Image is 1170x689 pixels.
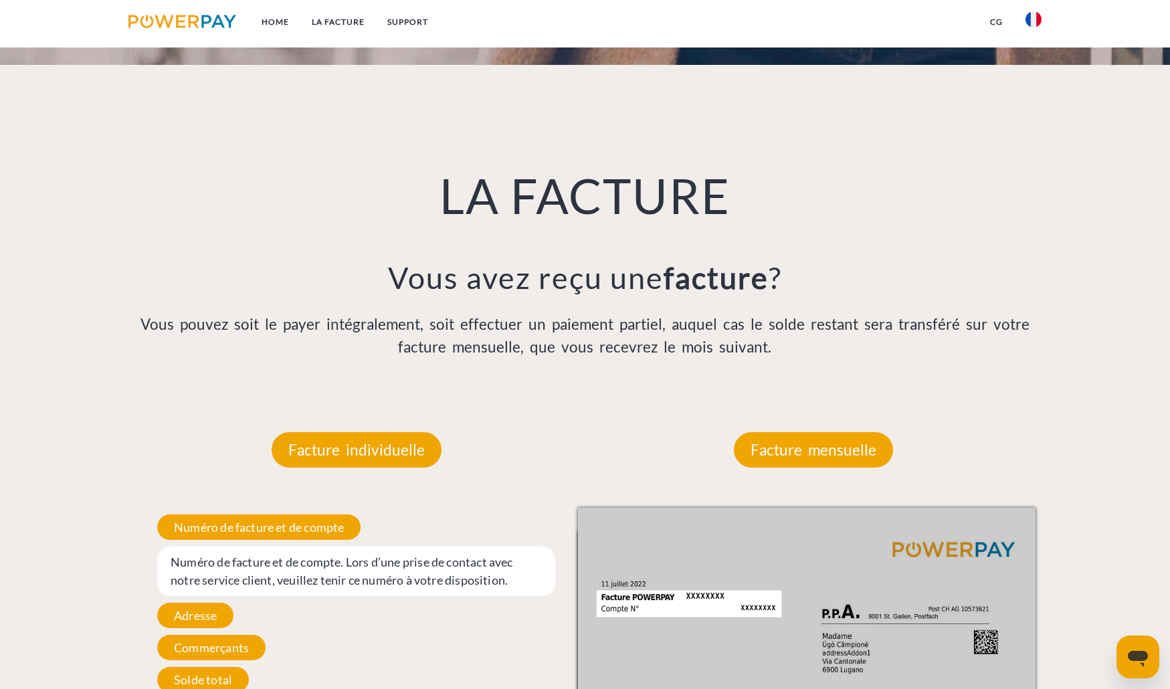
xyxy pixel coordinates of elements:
h1: LA FACTURE [128,165,1042,225]
a: Support [376,10,440,34]
img: fr [1026,11,1042,27]
a: LA FACTURE [300,10,376,34]
a: Home [250,10,300,34]
span: Numéro de facture et de compte. Lors d’une prise de contact avec notre service client, veuillez t... [157,547,555,596]
span: Commerçants [157,635,266,660]
iframe: Bouton de lancement de la fenêtre de messagerie [1116,635,1159,678]
p: Facture mensuelle [734,432,893,468]
b: facture [664,260,769,296]
p: Facture individuelle [272,432,442,468]
a: CG [979,10,1014,34]
span: Adresse [157,603,233,628]
img: logo-powerpay.svg [128,15,236,28]
p: Vous pouvez soit le payer intégralement, soit effectuer un paiement partiel, auquel cas le solde ... [128,313,1042,359]
span: Numéro de facture et de compte [157,514,361,540]
h3: Vous avez reçu une ? [128,259,1042,296]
